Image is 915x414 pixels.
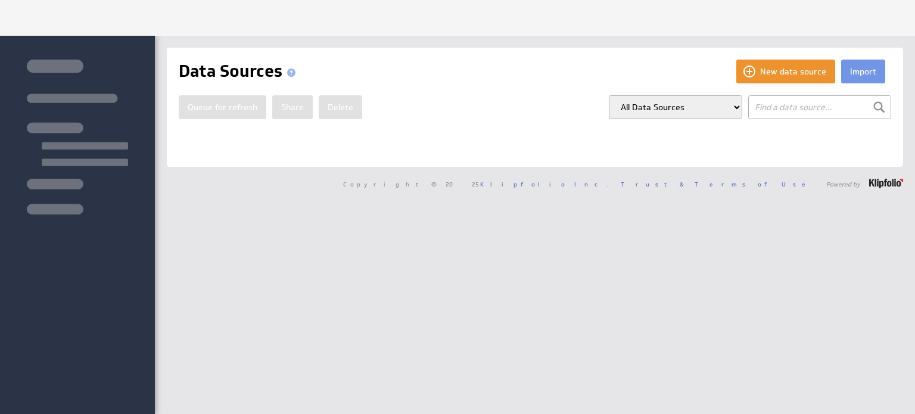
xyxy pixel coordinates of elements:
[319,95,362,119] button: Delete
[27,60,128,214] img: skeleton-sidenav.svg
[736,60,835,83] button: New data source
[748,95,891,119] input: Find a data source...
[621,180,814,188] a: Trust & Terms of Use
[826,181,860,187] span: Powered by
[841,60,885,83] button: Import
[480,180,608,188] a: Klipfolio Inc.
[179,60,300,83] h1: Data Sources
[343,181,608,187] span: Copyright © 2025
[179,95,266,119] button: Queue for refresh
[272,95,313,119] button: Share
[869,179,903,188] img: logo-footer.png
